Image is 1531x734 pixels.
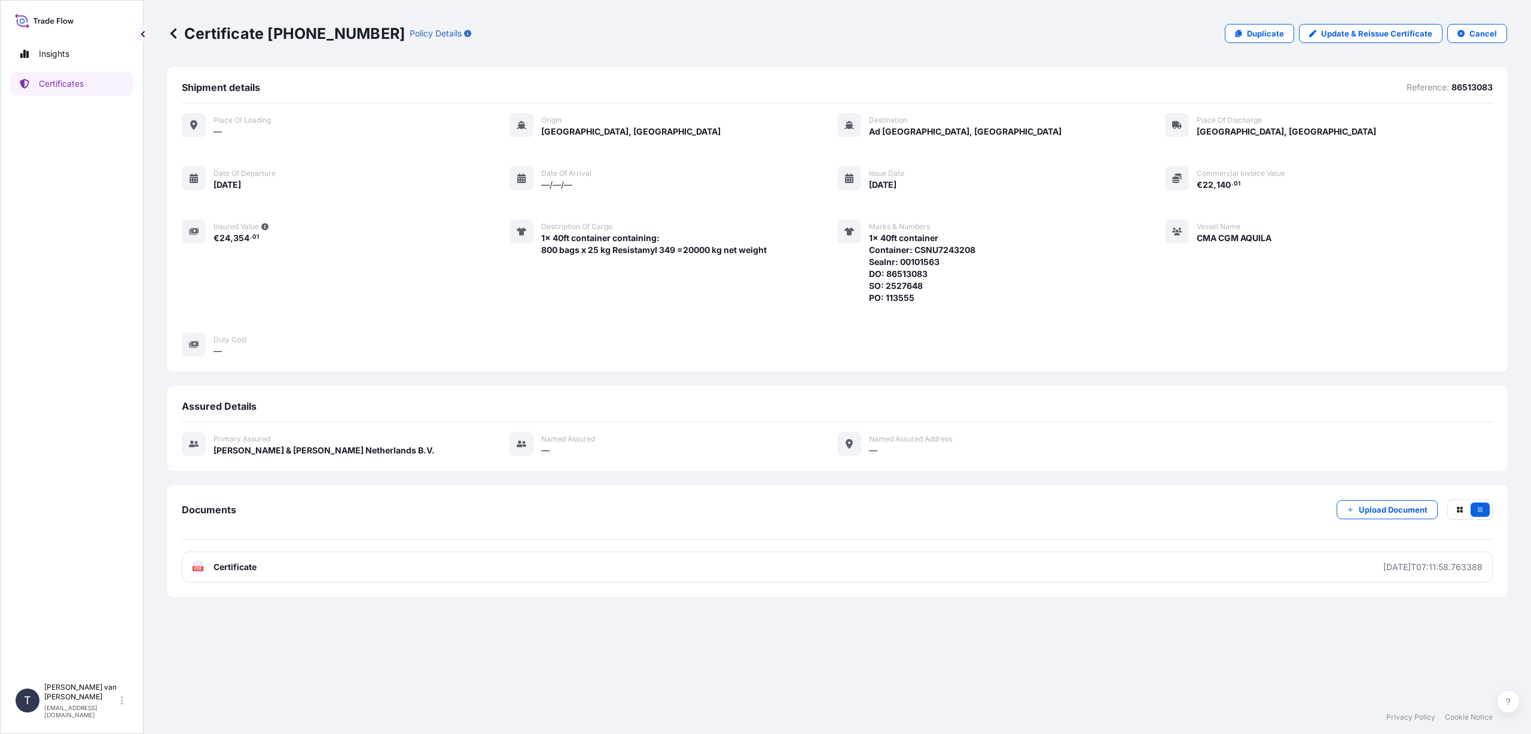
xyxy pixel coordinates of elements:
[214,444,435,456] span: [PERSON_NAME] & [PERSON_NAME] Netherlands B.V.
[252,235,259,239] span: 01
[1445,712,1493,722] a: Cookie Notice
[1359,504,1428,516] p: Upload Document
[410,28,462,39] p: Policy Details
[182,504,236,516] span: Documents
[1321,28,1432,39] p: Update & Reissue Certificate
[219,234,230,242] span: 24
[214,561,257,573] span: Certificate
[1447,24,1507,43] button: Cancel
[10,72,133,96] a: Certificates
[541,222,612,232] span: Description of cargo
[1197,222,1240,232] span: Vessel Name
[214,222,259,232] span: Insured Value
[214,434,270,444] span: Primary assured
[1197,115,1262,125] span: Place of discharge
[214,126,222,138] span: —
[214,115,271,125] span: Place of Loading
[869,222,930,232] span: Marks & Numbers
[167,24,405,43] p: Certificate [PHONE_NUMBER]
[541,126,721,138] span: [GEOGRAPHIC_DATA], [GEOGRAPHIC_DATA]
[1231,182,1233,186] span: .
[1299,24,1442,43] a: Update & Reissue Certificate
[182,81,260,93] span: Shipment details
[10,42,133,66] a: Insights
[869,179,896,191] span: [DATE]
[1469,28,1497,39] p: Cancel
[541,444,550,456] span: —
[214,345,222,357] span: —
[1197,169,1285,178] span: Commercial Invoice Value
[194,567,202,571] text: PDF
[214,169,276,178] span: Date of departure
[214,335,247,345] span: Duty Cost
[541,179,572,191] span: —/—/—
[1407,81,1449,93] p: Reference:
[1216,181,1231,189] span: 140
[233,234,249,242] span: 354
[182,400,257,412] span: Assured Details
[869,444,877,456] span: —
[214,179,241,191] span: [DATE]
[182,552,1493,583] a: PDFCertificate[DATE]T07:11:58.763388
[1197,232,1271,244] span: CMA CGM AQUILA
[1386,712,1435,722] a: Privacy Policy
[39,78,84,90] p: Certificates
[541,169,591,178] span: Date of arrival
[541,434,595,444] span: Named Assured
[1234,182,1240,186] span: 01
[24,695,31,706] span: T
[44,704,118,718] p: [EMAIL_ADDRESS][DOMAIN_NAME]
[869,115,907,125] span: Destination
[250,235,252,239] span: .
[230,234,233,242] span: ,
[541,232,767,256] span: 1x 40ft container containing: 800 bags x 25 kg Resistamyl 349 =20000 kg net weight
[1337,500,1438,519] button: Upload Document
[1203,181,1213,189] span: 22
[1197,181,1203,189] span: €
[1225,24,1294,43] a: Duplicate
[1383,561,1483,573] div: [DATE]T07:11:58.763388
[869,434,952,444] span: Named Assured Address
[869,126,1062,138] span: Ad [GEOGRAPHIC_DATA], [GEOGRAPHIC_DATA]
[39,48,69,60] p: Insights
[1451,81,1493,93] p: 86513083
[44,683,118,702] p: [PERSON_NAME] van [PERSON_NAME]
[541,115,562,125] span: Origin
[1247,28,1284,39] p: Duplicate
[869,232,975,304] span: 1x 40ft container Container: CSNU7243208 Sealnr: 00101563 DO: 86513083 SO: 2527648 PO: 113555
[214,234,219,242] span: €
[1213,181,1216,189] span: ,
[869,169,904,178] span: Issue Date
[1197,126,1376,138] span: [GEOGRAPHIC_DATA], [GEOGRAPHIC_DATA]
